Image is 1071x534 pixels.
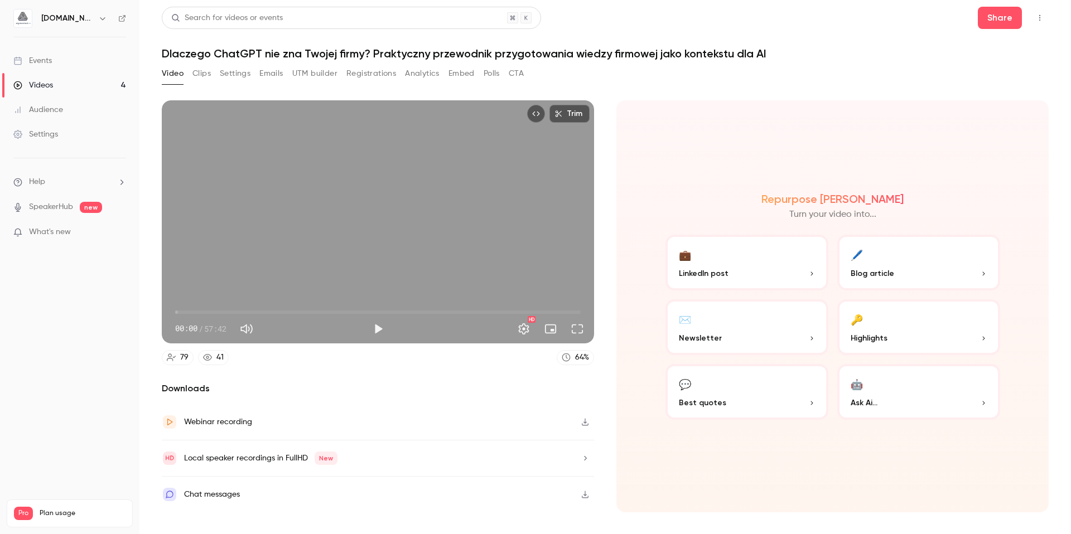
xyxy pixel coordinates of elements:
[1031,9,1049,27] button: Top Bar Actions
[216,352,224,363] div: 41
[837,364,1000,420] button: 🤖Ask Ai...
[14,507,33,520] span: Pro
[162,350,194,365] a: 79
[367,318,389,340] button: Play
[29,226,71,238] span: What's new
[162,382,594,395] h2: Downloads
[978,7,1022,29] button: Share
[184,452,337,465] div: Local speaker recordings in FullHD
[180,352,189,363] div: 79
[528,316,535,323] div: HD
[346,65,396,82] button: Registrations
[539,318,562,340] button: Turn on miniplayer
[13,104,63,115] div: Audience
[162,65,184,82] button: Video
[40,509,126,518] span: Plan usage
[679,397,726,409] span: Best quotes
[679,375,691,392] div: 💬
[679,268,729,279] span: LinkedIn post
[184,415,252,429] div: Webinar recording
[204,323,226,334] span: 57:42
[192,65,211,82] button: Clips
[13,55,52,66] div: Events
[14,9,32,27] img: aigmented.io
[220,65,250,82] button: Settings
[665,299,828,355] button: ✉️Newsletter
[851,375,863,392] div: 🤖
[13,129,58,140] div: Settings
[41,13,94,24] h6: [DOMAIN_NAME]
[566,318,588,340] button: Full screen
[761,192,904,206] h2: Repurpose [PERSON_NAME]
[198,350,229,365] a: 41
[851,310,863,328] div: 🔑
[175,323,197,334] span: 00:00
[575,352,589,363] div: 64 %
[292,65,337,82] button: UTM builder
[184,488,240,501] div: Chat messages
[171,12,283,24] div: Search for videos or events
[679,332,722,344] span: Newsletter
[29,176,45,188] span: Help
[80,202,102,213] span: new
[29,201,73,213] a: SpeakerHub
[13,80,53,91] div: Videos
[851,397,877,409] span: Ask Ai...
[679,310,691,328] div: ✉️
[527,105,545,123] button: Embed video
[315,452,337,465] span: New
[557,350,594,365] a: 64%
[162,47,1049,60] h1: Dlaczego ChatGPT nie zna Twojej firmy? Praktyczny przewodnik przygotowania wiedzy firmowej jako k...
[679,246,691,263] div: 💼
[513,318,535,340] button: Settings
[405,65,440,82] button: Analytics
[448,65,475,82] button: Embed
[851,246,863,263] div: 🖊️
[549,105,590,123] button: Trim
[665,235,828,290] button: 💼LinkedIn post
[837,235,1000,290] button: 🖊️Blog article
[235,318,258,340] button: Mute
[509,65,524,82] button: CTA
[665,364,828,420] button: 💬Best quotes
[484,65,500,82] button: Polls
[13,176,126,188] li: help-dropdown-opener
[851,268,894,279] span: Blog article
[789,208,876,221] p: Turn your video into...
[175,323,226,334] div: 00:00
[199,323,203,334] span: /
[851,332,887,344] span: Highlights
[259,65,283,82] button: Emails
[837,299,1000,355] button: 🔑Highlights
